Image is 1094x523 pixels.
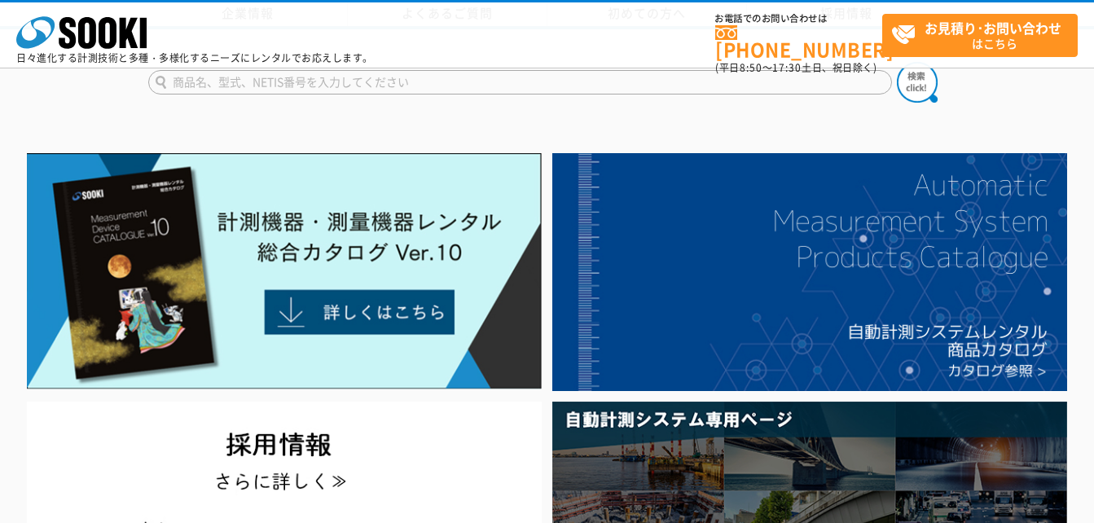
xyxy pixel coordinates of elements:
img: btn_search.png [897,62,938,103]
span: お電話でのお問い合わせは [715,14,882,24]
span: 8:50 [740,60,762,75]
a: [PHONE_NUMBER] [715,25,882,59]
p: 日々進化する計測技術と多種・多様化するニーズにレンタルでお応えします。 [16,53,373,63]
a: お見積り･お問い合わせはこちら [882,14,1078,57]
img: Catalog Ver10 [27,153,542,389]
span: はこちら [891,15,1077,55]
span: 17:30 [772,60,802,75]
img: 自動計測システムカタログ [552,153,1067,391]
input: 商品名、型式、NETIS番号を入力してください [148,70,892,94]
strong: お見積り･お問い合わせ [925,18,1061,37]
span: (平日 ～ 土日、祝日除く) [715,60,877,75]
